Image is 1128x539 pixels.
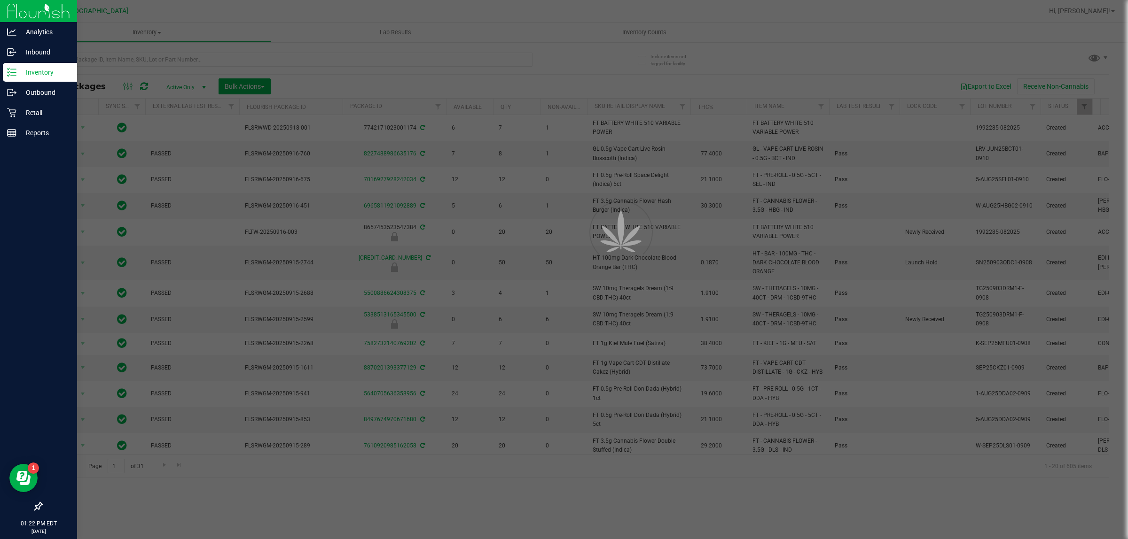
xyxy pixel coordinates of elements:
[16,87,73,98] p: Outbound
[4,519,73,528] p: 01:22 PM EDT
[16,46,73,58] p: Inbound
[7,108,16,117] inline-svg: Retail
[16,67,73,78] p: Inventory
[16,127,73,139] p: Reports
[7,88,16,97] inline-svg: Outbound
[16,26,73,38] p: Analytics
[16,107,73,118] p: Retail
[7,128,16,138] inline-svg: Reports
[28,462,39,474] iframe: Resource center unread badge
[7,68,16,77] inline-svg: Inventory
[7,47,16,57] inline-svg: Inbound
[9,464,38,492] iframe: Resource center
[7,27,16,37] inline-svg: Analytics
[4,528,73,535] p: [DATE]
